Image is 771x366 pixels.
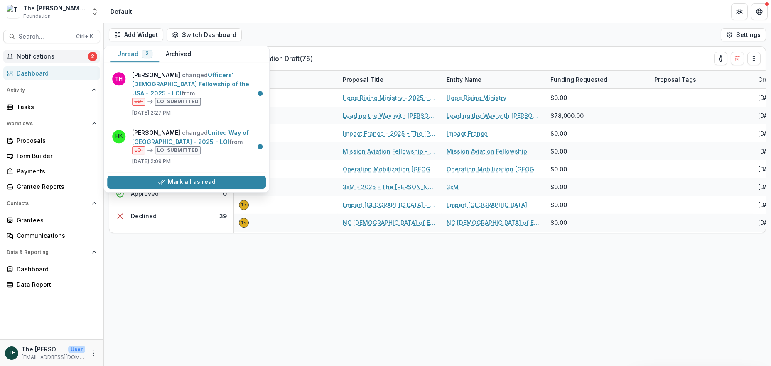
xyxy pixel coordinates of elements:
[247,54,313,63] p: Application Draft ( 76 )
[7,121,88,127] span: Workflows
[447,147,527,156] a: Mission Aviation Fellowship
[447,93,506,102] a: Hope Rising Ministry
[3,66,100,80] a: Dashboard
[132,71,261,106] p: changed from
[109,28,163,41] button: Add Widget
[7,200,88,206] span: Contacts
[3,278,100,291] a: Data Report
[3,30,100,43] button: Search...
[3,134,100,147] a: Proposals
[447,183,459,191] a: 3xM
[338,75,388,84] div: Proposal Title
[3,246,100,259] button: Open Data & Reporting
[550,147,567,156] span: $0.00
[545,71,649,88] div: Funding Requested
[649,71,753,88] div: Proposal Tags
[7,249,88,255] span: Data & Reporting
[343,93,437,102] a: Hope Rising Ministry - 2025 - The [PERSON_NAME] Foundation Grant Proposal Application
[145,51,149,56] span: 2
[17,265,93,273] div: Dashboard
[447,111,540,120] a: Leading the Way with [PERSON_NAME]
[721,28,766,41] button: Settings
[17,231,93,240] div: Communications
[3,100,100,114] a: Tasks
[7,5,20,18] img: The Bolick Foundation
[343,165,437,173] a: Operation Mobilization [GEOGRAPHIC_DATA] (OM [GEOGRAPHIC_DATA]) - 2025 - The [PERSON_NAME] Founda...
[550,111,584,120] span: $78,000.00
[17,280,93,289] div: Data Report
[649,75,701,84] div: Proposal Tags
[22,354,85,361] p: [EMAIL_ADDRESS][DOMAIN_NAME]
[234,71,338,88] div: Viewers
[447,165,540,173] a: Operation Mobilization [GEOGRAPHIC_DATA] (OM [GEOGRAPHIC_DATA])
[17,167,93,176] div: Payments
[3,180,100,193] a: Grantee Reports
[3,229,100,242] a: Communications
[88,52,97,61] span: 2
[131,189,159,198] div: Approved
[550,165,567,173] span: $0.00
[17,151,93,160] div: Form Builder
[731,3,748,20] button: Partners
[241,221,247,225] div: The Bolick Foundation <jcline@bolickfoundation.org>
[3,50,100,63] button: Notifications2
[68,346,85,353] p: User
[17,136,93,145] div: Proposals
[132,71,249,97] a: Officers' [DEMOGRAPHIC_DATA] Fellowship of the USA - 2025 - LOI
[131,212,157,220] div: Declined
[107,5,135,17] nav: breadcrumb
[223,189,227,198] div: 0
[23,12,51,20] span: Foundation
[89,3,101,20] button: Open entity switcher
[343,129,437,138] a: Impact France - 2025 - The [PERSON_NAME] Foundation Grant Proposal Application
[17,182,93,191] div: Grantee Reports
[7,87,88,93] span: Activity
[3,197,100,210] button: Open Contacts
[343,218,437,227] a: NC [DEMOGRAPHIC_DATA] of ELCA/Mission Fund - 2024 - The [PERSON_NAME] Foundation Grant Proposal A...
[17,102,93,111] div: Tasks
[159,46,198,62] button: Archived
[109,183,233,205] button: Approved0
[338,71,442,88] div: Proposal Title
[550,129,567,138] span: $0.00
[19,33,71,40] span: Search...
[17,53,88,60] span: Notifications
[3,117,100,130] button: Open Workflows
[550,93,567,102] span: $0.00
[22,345,65,354] p: The [PERSON_NAME] Foundation
[550,183,567,191] span: $0.00
[550,218,567,227] span: $0.00
[731,52,744,65] button: Delete card
[343,111,437,120] a: Leading the Way with [PERSON_NAME] - 2024 - The [PERSON_NAME] Foundation Grant Proposal Application
[447,218,540,227] a: NC [DEMOGRAPHIC_DATA] of ELCA/Mission Fund
[3,83,100,97] button: Open Activity
[343,200,437,209] a: Empart [GEOGRAPHIC_DATA] - 2025 - The [PERSON_NAME] Foundation Grant Proposal Application
[107,176,266,189] button: Mark all as read
[132,129,249,145] a: United Way of [GEOGRAPHIC_DATA] - 2025 - LOI
[3,262,100,276] a: Dashboard
[714,52,727,65] button: toggle-assigned-to-me
[109,205,233,227] button: Declined39
[110,7,132,16] div: Default
[219,212,227,220] div: 39
[3,149,100,163] a: Form Builder
[167,28,242,41] button: Switch Dashboard
[110,46,159,62] button: Unread
[241,203,247,207] div: The Bolick Foundation <jcline@bolickfoundation.org>
[747,52,761,65] button: Drag
[442,71,545,88] div: Entity Name
[3,213,100,227] a: Grantees
[17,216,93,224] div: Grantees
[447,129,488,138] a: Impact France
[751,3,768,20] button: Get Help
[545,75,612,84] div: Funding Requested
[23,4,86,12] div: The [PERSON_NAME] Foundation
[343,147,437,156] a: Mission Aviation Fellowship - 2025 - The [PERSON_NAME] Foundation Grant Proposal Application
[88,348,98,358] button: More
[132,128,261,154] p: changed from
[3,164,100,178] a: Payments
